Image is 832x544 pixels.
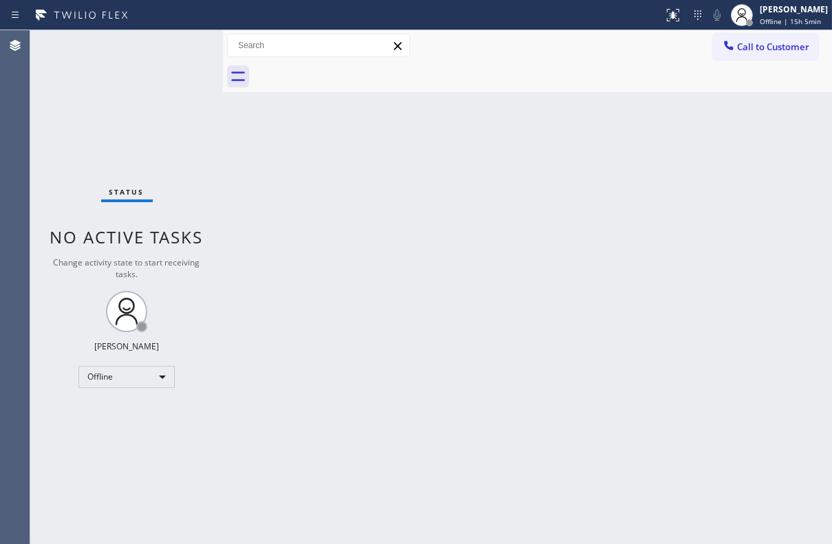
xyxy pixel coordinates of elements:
span: Call to Customer [737,41,809,53]
div: [PERSON_NAME] [94,340,159,352]
span: Status [109,187,145,197]
span: Change activity state to start receiving tasks. [54,257,200,280]
div: Offline [78,366,175,388]
span: No active tasks [50,226,204,248]
div: [PERSON_NAME] [760,3,828,15]
button: Mute [707,6,727,25]
button: Call to Customer [713,34,818,60]
input: Search [228,34,409,56]
span: Offline | 15h 5min [760,17,821,26]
